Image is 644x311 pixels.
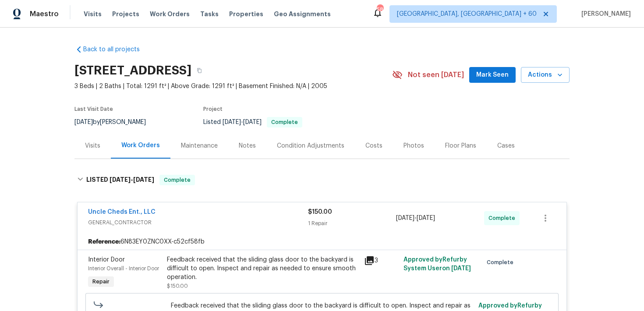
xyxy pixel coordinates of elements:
span: [DATE] [396,215,414,221]
span: - [396,214,435,223]
div: Cases [497,141,515,150]
div: 1 Repair [308,219,396,228]
span: [DATE] [133,177,154,183]
b: Reference: [88,237,120,246]
span: Project [203,106,223,112]
span: [GEOGRAPHIC_DATA], [GEOGRAPHIC_DATA] + 60 [397,10,537,18]
div: Visits [85,141,100,150]
div: 3 [364,255,398,266]
span: Geo Assignments [274,10,331,18]
div: Condition Adjustments [277,141,344,150]
div: by [PERSON_NAME] [74,117,156,127]
span: Interior Overall - Interior Door [88,266,159,271]
span: 3 Beds | 2 Baths | Total: 1291 ft² | Above Grade: 1291 ft² | Basement Finished: N/A | 2005 [74,82,392,91]
span: Last Visit Date [74,106,113,112]
div: Feedback received that the sliding glass door to the backyard is difficult to open. Inspect and r... [167,255,359,282]
span: Complete [268,120,301,125]
div: Notes [239,141,256,150]
span: Visits [84,10,102,18]
span: $150.00 [167,283,188,289]
button: Actions [521,67,570,83]
span: Tasks [200,11,219,17]
div: Costs [365,141,382,150]
a: Uncle Cheds Ent., LLC [88,209,156,215]
button: Copy Address [191,63,207,78]
span: Approved by Refurby System User on [403,257,471,272]
h6: LISTED [86,175,154,185]
div: 6N83EY0ZNC0XX-c52cf58fb [78,234,566,250]
span: [DATE] [417,215,435,221]
span: Complete [160,176,194,184]
h2: [STREET_ADDRESS] [74,66,191,75]
span: [DATE] [223,119,241,125]
div: Floor Plans [445,141,476,150]
span: [DATE] [243,119,262,125]
span: $150.00 [308,209,332,215]
div: 585 [377,5,383,14]
span: [PERSON_NAME] [578,10,631,18]
span: Properties [229,10,263,18]
span: Complete [488,214,519,223]
span: [DATE] [74,119,93,125]
div: Maintenance [181,141,218,150]
span: Maestro [30,10,59,18]
a: Back to all projects [74,45,159,54]
span: Mark Seen [476,70,509,81]
div: Work Orders [121,141,160,150]
span: Not seen [DATE] [408,71,464,79]
button: Mark Seen [469,67,516,83]
span: Actions [528,70,563,81]
div: LISTED [DATE]-[DATE]Complete [74,166,570,194]
span: [DATE] [110,177,131,183]
span: - [223,119,262,125]
span: Interior Door [88,257,125,263]
span: Projects [112,10,139,18]
span: Repair [89,277,113,286]
div: Photos [403,141,424,150]
span: Listed [203,119,302,125]
span: GENERAL_CONTRACTOR [88,218,308,227]
span: [DATE] [451,265,471,272]
span: - [110,177,154,183]
span: Work Orders [150,10,190,18]
span: Complete [487,258,517,267]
